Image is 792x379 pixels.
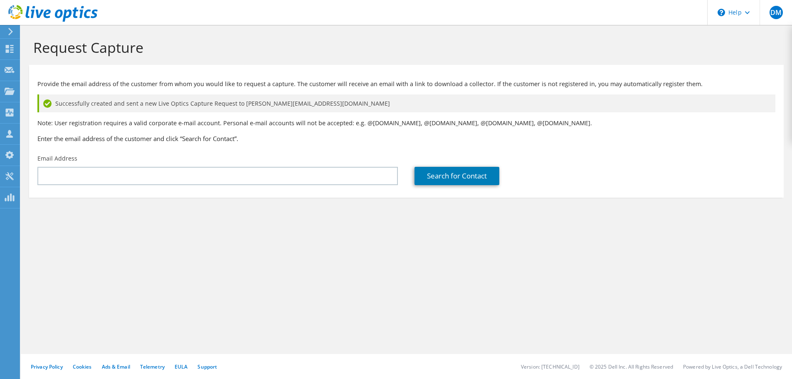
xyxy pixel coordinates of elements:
[31,363,63,370] a: Privacy Policy
[197,363,217,370] a: Support
[37,134,775,143] h3: Enter the email address of the customer and click “Search for Contact”.
[683,363,782,370] li: Powered by Live Optics, a Dell Technology
[37,119,775,128] p: Note: User registration requires a valid corporate e-mail account. Personal e-mail accounts will ...
[55,99,390,108] span: Successfully created and sent a new Live Optics Capture Request to [PERSON_NAME][EMAIL_ADDRESS][D...
[770,6,783,19] span: DM
[37,154,77,163] label: Email Address
[37,79,775,89] p: Provide the email address of the customer from whom you would like to request a capture. The cust...
[718,9,725,16] svg: \n
[590,363,673,370] li: © 2025 Dell Inc. All Rights Reserved
[33,39,775,56] h1: Request Capture
[73,363,92,370] a: Cookies
[140,363,165,370] a: Telemetry
[102,363,130,370] a: Ads & Email
[415,167,499,185] a: Search for Contact
[175,363,188,370] a: EULA
[521,363,580,370] li: Version: [TECHNICAL_ID]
